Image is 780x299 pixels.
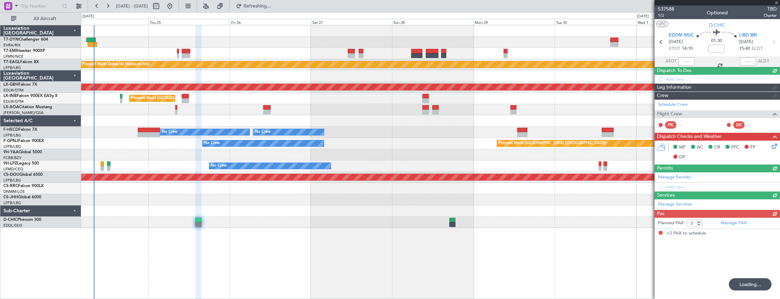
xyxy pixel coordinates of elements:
a: EDLW/DTM [3,99,24,104]
div: Planned Maint [GEOGRAPHIC_DATA] ([GEOGRAPHIC_DATA]) [499,138,606,148]
div: Sun 28 [392,19,473,25]
div: Mon 29 [474,19,555,25]
span: Refreshing... [243,4,272,9]
div: Thu 25 [148,19,229,25]
span: CS-RRC [3,184,18,188]
span: TBD [764,5,777,13]
a: EDLW/DTM [3,88,24,93]
div: Wed 1 [636,19,717,25]
a: F-GPNJFalcon 900EX [3,139,44,143]
a: 9H-LPZLegacy 500 [3,161,39,166]
div: Tue 30 [555,19,636,25]
a: CS-DOUGlobal 6500 [3,173,43,177]
a: T7-EMIHawker 900XP [3,49,45,53]
span: F-HECD [3,128,18,132]
a: DNMM/LOS [3,189,25,194]
a: FCBB/BZV [3,155,21,160]
div: Wed 24 [67,19,148,25]
span: All Aircraft [18,16,72,21]
a: LFMN/NCE [3,54,24,59]
span: LX-INB [3,94,17,98]
span: 15:40 [739,45,750,52]
span: LX-GBH [3,83,18,87]
a: T7-EAGLFalcon 8X [3,60,39,64]
div: Loading... [729,278,771,290]
span: 01:30 [711,38,722,44]
span: CR [714,144,720,151]
span: [DATE] - [DATE] [116,3,148,9]
div: [DATE] [637,14,649,19]
span: MF [679,144,686,151]
span: 14:10 [682,45,693,52]
span: T7-EAGL [3,60,20,64]
span: FFC [731,144,739,151]
div: Sat 27 [311,19,392,25]
span: CS-JHH [3,195,18,199]
span: 9H-YAA [3,150,19,154]
a: 9H-YAAGlobal 5000 [3,150,42,154]
a: CS-RRCFalcon 900LX [3,184,44,188]
a: T7-DYNChallenger 604 [3,38,48,42]
div: No Crew [255,127,271,137]
span: [DATE] [669,39,683,45]
span: CS-DOU [3,173,19,177]
span: 1/2 [658,13,674,18]
span: [DATE] [739,39,753,45]
span: D-CHIC [709,22,725,29]
span: ELDT [752,45,763,52]
a: D-CHICPhenom 300 [3,218,41,222]
span: Charter [764,13,777,18]
a: LFPB/LBG [3,65,21,70]
span: LIBD BRI [739,32,757,39]
span: Dispatch Checks and Weather [657,133,722,141]
span: 9H-LPZ [3,161,17,166]
span: ATOT [665,58,677,65]
button: All Aircraft [7,13,74,24]
a: LFPB/LBG [3,133,21,138]
button: UTC [656,21,668,27]
span: EDDM MUC [669,32,694,39]
div: Planned Maint Dubai (Al Maktoum Intl) [82,59,149,70]
a: LFPB/LBG [3,200,21,205]
a: LFMD/CEQ [3,167,23,172]
span: T7-EMI [3,49,17,53]
a: LX-GBHFalcon 7X [3,83,37,87]
div: Fri 26 [230,19,311,25]
div: No Crew [204,138,220,148]
a: LFPB/LBG [3,144,21,149]
span: T7-DYN [3,38,19,42]
a: EVRA/RIX [3,43,20,48]
span: ALDT [758,58,769,65]
span: ETOT [669,45,680,52]
a: LX-AOACitation Mustang [3,105,52,109]
input: Trip Number [21,1,60,11]
span: FP [750,144,755,151]
div: Optioned [707,9,728,16]
a: F-HECDFalcon 7X [3,128,37,132]
span: 537588 [658,5,674,13]
a: [PERSON_NAME]/QSA [3,110,44,115]
span: LX-AOA [3,105,19,109]
span: DP [679,154,685,161]
span: F-GPNJ [3,139,18,143]
div: Planned Maint [GEOGRAPHIC_DATA] ([GEOGRAPHIC_DATA]) [131,93,239,103]
a: EDDL/DUS [3,223,22,228]
div: No Crew [211,161,227,171]
span: AC [697,144,703,151]
div: [DATE] [82,14,94,19]
div: No Crew [162,127,178,137]
button: Refreshing... [233,1,274,12]
a: CS-JHHGlobal 6000 [3,195,41,199]
a: LX-INBFalcon 900EX EASy II [3,94,57,98]
a: LFPB/LBG [3,178,21,183]
span: D-CHIC [3,218,17,222]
